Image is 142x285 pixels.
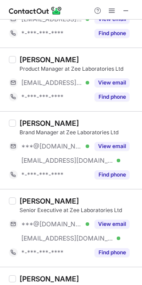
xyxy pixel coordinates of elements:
button: Reveal Button [95,142,130,151]
span: ***@[DOMAIN_NAME] [21,220,83,228]
span: [EMAIL_ADDRESS][DOMAIN_NAME] [21,234,114,242]
div: [PERSON_NAME] [20,119,79,128]
div: Brand Manager at Zee Laboratories Ltd [20,128,137,136]
button: Reveal Button [95,220,130,229]
button: Reveal Button [95,92,130,101]
button: Reveal Button [95,78,130,87]
div: Product Manager at Zee Laboratories Ltd [20,65,137,73]
img: ContactOut v5.3.10 [9,5,62,16]
button: Reveal Button [95,248,130,257]
span: ***@[DOMAIN_NAME] [21,142,83,150]
span: [EMAIL_ADDRESS][DOMAIN_NAME] [21,79,83,87]
button: Reveal Button [95,29,130,38]
div: [PERSON_NAME] [20,274,79,283]
span: [EMAIL_ADDRESS][DOMAIN_NAME] [21,157,114,165]
button: Reveal Button [95,170,130,179]
div: [PERSON_NAME] [20,197,79,205]
div: Senior Executive at Zee Laboratories Ltd [20,206,137,214]
div: [PERSON_NAME] [20,55,79,64]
